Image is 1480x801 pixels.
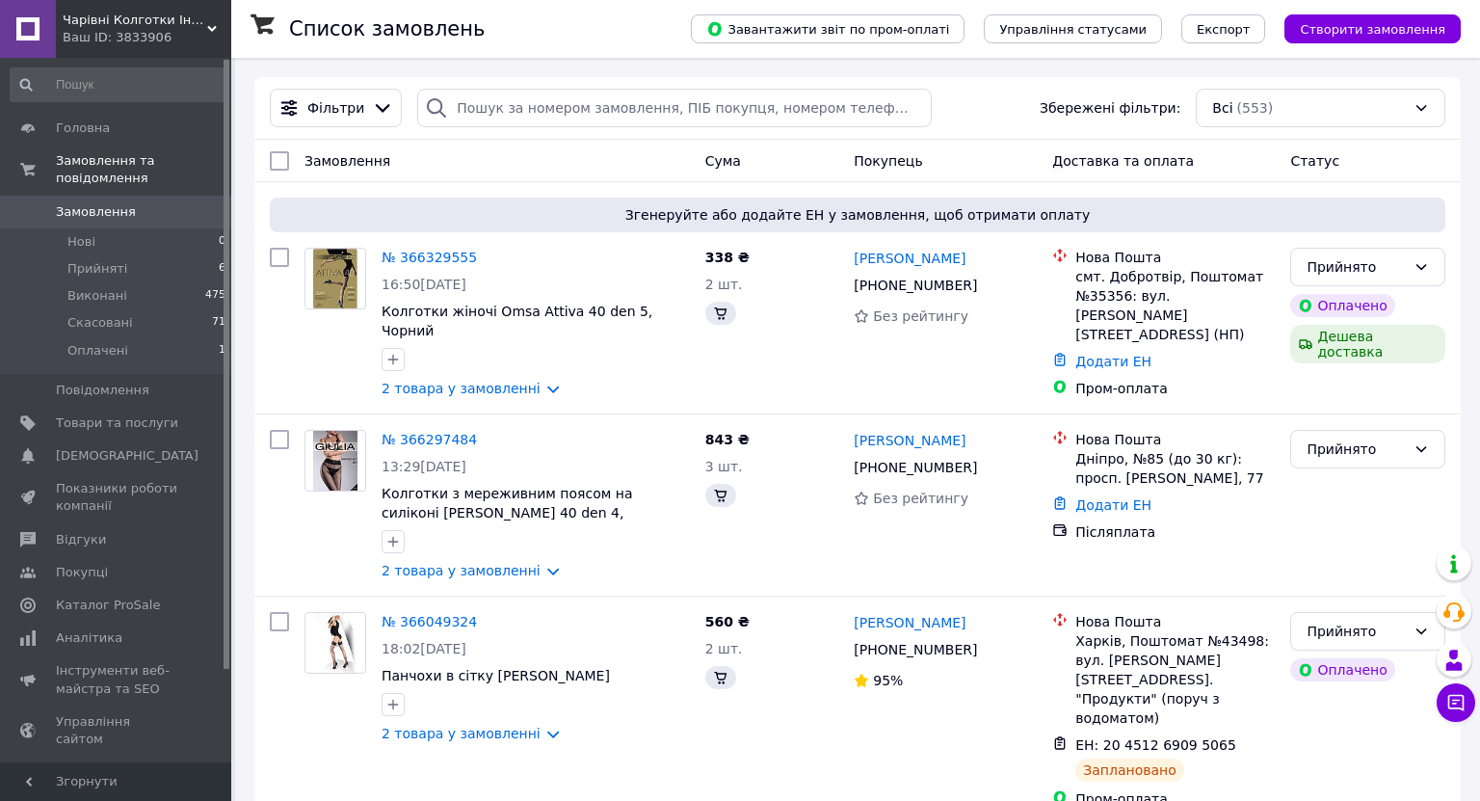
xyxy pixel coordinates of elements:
[1284,14,1461,43] button: Створити замовлення
[304,430,366,492] a: Фото товару
[382,486,632,540] a: Колготки з мереживним поясом на силіконі [PERSON_NAME] 40 den 4, [PERSON_NAME]
[67,314,133,332] span: Скасовані
[1307,621,1406,642] div: Прийнято
[417,89,931,127] input: Пошук за номером замовлення, ПІБ покупця, номером телефону, Email, номером накладної
[705,250,750,265] span: 338 ₴
[382,250,477,265] a: № 366329555
[854,153,922,169] span: Покупець
[304,248,366,309] a: Фото товару
[1075,759,1184,782] div: Заплановано
[1075,737,1236,753] span: ЕН: 20 4512 6909 5065
[1197,22,1251,37] span: Експорт
[382,614,477,629] a: № 366049324
[1181,14,1266,43] button: Експорт
[1290,153,1339,169] span: Статус
[1300,22,1445,37] span: Створити замовлення
[56,480,178,515] span: Показники роботи компанії
[1075,430,1275,449] div: Нова Пошта
[67,287,127,305] span: Виконані
[705,153,741,169] span: Cума
[984,14,1162,43] button: Управління статусами
[63,29,231,46] div: Ваш ID: 3833906
[705,614,750,629] span: 560 ₴
[1075,449,1275,488] div: Дніпро, №85 (до 30 кг): просп. [PERSON_NAME], 77
[1040,98,1180,118] span: Збережені фільтри:
[382,432,477,447] a: № 366297484
[705,432,750,447] span: 843 ₴
[854,460,977,475] span: [PHONE_NUMBER]
[382,641,466,656] span: 18:02[DATE]
[56,662,178,697] span: Інструменти веб-майстра та SEO
[56,713,178,748] span: Управління сайтом
[999,22,1147,37] span: Управління статусами
[10,67,227,102] input: Пошук
[219,233,225,251] span: 0
[1075,497,1151,513] a: Додати ЕН
[382,304,652,338] a: Колготки жіночі Omsa Attiva 40 den 5, Чорний
[1075,248,1275,267] div: Нова Пошта
[219,342,225,360] span: 1
[382,381,541,396] a: 2 товара у замовленні
[382,726,541,741] a: 2 товара у замовленні
[277,205,1438,225] span: Згенеруйте або додайте ЕН у замовлення, щоб отримати оплату
[212,314,225,332] span: 71
[1265,20,1461,36] a: Створити замовлення
[1075,631,1275,728] div: Харків, Поштомат №43498: вул. [PERSON_NAME][STREET_ADDRESS]. "Продукти" (поруч з водоматом)
[1075,379,1275,398] div: Пром-оплата
[1075,522,1275,542] div: Післяплата
[67,260,127,278] span: Прийняті
[1075,354,1151,369] a: Додати ЕН
[56,414,178,432] span: Товари та послуги
[56,152,231,187] span: Замовлення та повідомлення
[1237,100,1274,116] span: (553)
[289,17,485,40] h1: Список замовлень
[873,308,968,324] span: Без рейтингу
[205,287,225,305] span: 475
[382,459,466,474] span: 13:29[DATE]
[219,260,225,278] span: 6
[873,491,968,506] span: Без рейтингу
[63,12,207,29] span: Чарівні Колготки Інтернет-магазин
[56,629,122,647] span: Аналітика
[314,613,357,673] img: Фото товару
[854,613,965,632] a: [PERSON_NAME]
[873,673,903,688] span: 95%
[67,233,95,251] span: Нові
[1290,325,1445,363] div: Дешева доставка
[854,249,965,268] a: [PERSON_NAME]
[1307,256,1406,278] div: Прийнято
[705,641,743,656] span: 2 шт.
[56,597,160,614] span: Каталог ProSale
[1307,439,1406,460] div: Прийнято
[691,14,965,43] button: Завантажити звіт по пром-оплаті
[304,153,390,169] span: Замовлення
[705,277,743,292] span: 2 шт.
[1437,683,1475,722] button: Чат з покупцем
[382,563,541,578] a: 2 товара у замовленні
[304,612,366,674] a: Фото товару
[313,249,357,308] img: Фото товару
[854,278,977,293] span: [PHONE_NUMBER]
[382,668,610,683] a: Панчохи в сітку [PERSON_NAME]
[56,382,149,399] span: Повідомлення
[854,642,977,657] span: [PHONE_NUMBER]
[56,120,110,137] span: Головна
[1075,612,1275,631] div: Нова Пошта
[56,203,136,221] span: Замовлення
[56,447,198,465] span: [DEMOGRAPHIC_DATA]
[705,459,743,474] span: 3 шт.
[1052,153,1194,169] span: Доставка та оплата
[56,564,108,581] span: Покупці
[706,20,949,38] span: Завантажити звіт по пром-оплаті
[56,531,106,548] span: Відгуки
[67,342,128,360] span: Оплачені
[313,431,357,491] img: Фото товару
[307,98,364,118] span: Фільтри
[1075,267,1275,344] div: смт. Добротвір, Поштомат №35356: вул. [PERSON_NAME][STREET_ADDRESS] (НП)
[1290,658,1394,681] div: Оплачено
[1212,98,1232,118] span: Всі
[382,277,466,292] span: 16:50[DATE]
[854,431,965,450] a: [PERSON_NAME]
